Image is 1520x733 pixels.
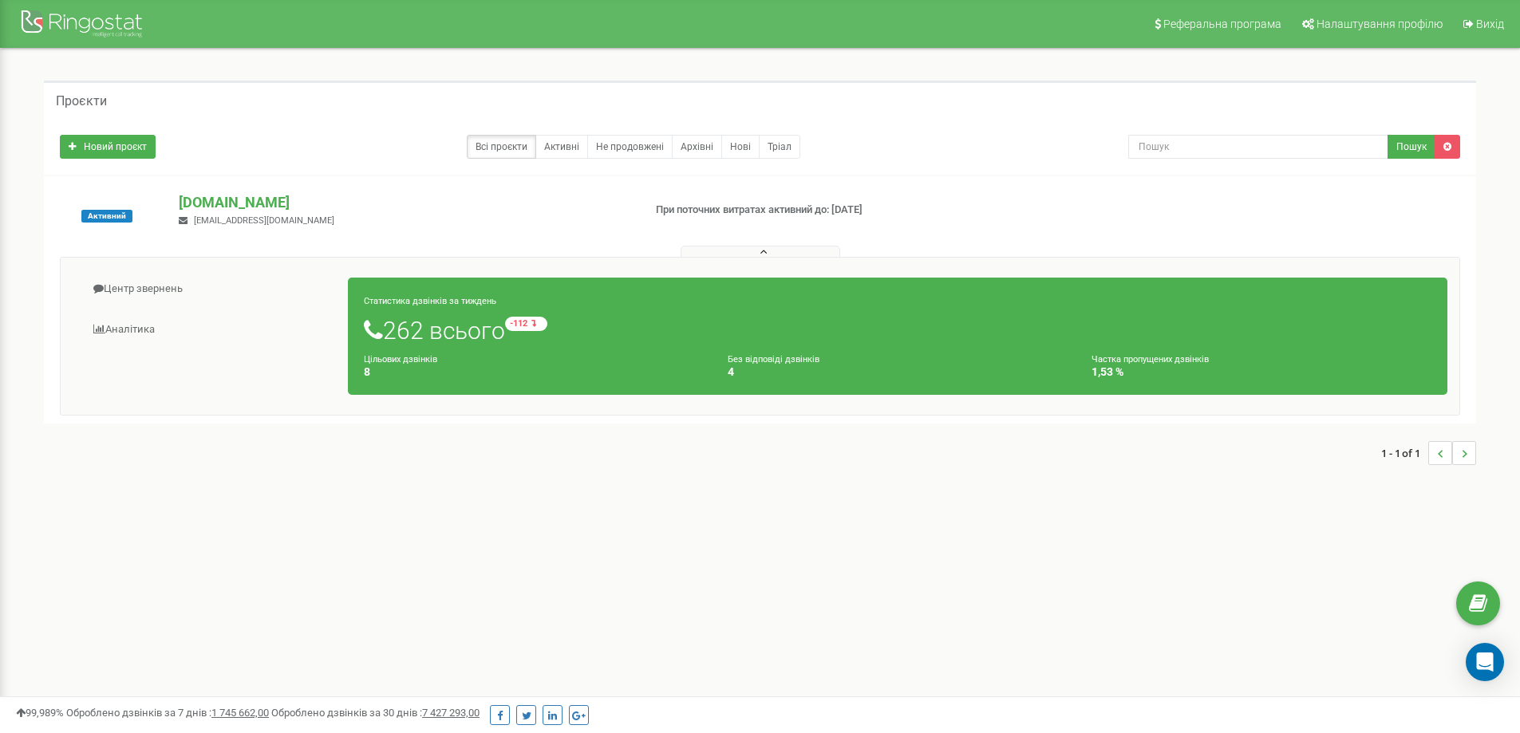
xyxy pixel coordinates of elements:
a: Тріал [759,135,800,159]
p: [DOMAIN_NAME] [179,192,630,213]
span: 1 - 1 of 1 [1381,441,1428,465]
h4: 8 [364,366,704,378]
u: 1 745 662,00 [211,707,269,719]
small: -112 [505,317,547,331]
a: Всі проєкти [467,135,536,159]
div: Open Intercom Messenger [1466,643,1504,681]
span: 99,989% [16,707,64,719]
h4: 4 [728,366,1068,378]
span: [EMAIL_ADDRESS][DOMAIN_NAME] [194,215,334,226]
a: Нові [721,135,760,159]
span: Реферальна програма [1163,18,1281,30]
a: Аналiтика [73,310,349,349]
small: Частка пропущених дзвінків [1092,354,1209,365]
span: Налаштування профілю [1317,18,1443,30]
u: 7 427 293,00 [422,707,480,719]
span: Оброблено дзвінків за 7 днів : [66,707,269,719]
a: Новий проєкт [60,135,156,159]
h1: 262 всього [364,317,1431,344]
span: Вихід [1476,18,1504,30]
a: Архівні [672,135,722,159]
a: Не продовжені [587,135,673,159]
small: Статистика дзвінків за тиждень [364,296,496,306]
p: При поточних витратах активний до: [DATE] [656,203,988,218]
a: Центр звернень [73,270,349,309]
small: Цільових дзвінків [364,354,437,365]
small: Без відповіді дзвінків [728,354,819,365]
span: Активний [81,210,132,223]
h5: Проєкти [56,94,107,108]
h4: 1,53 % [1092,366,1431,378]
a: Активні [535,135,588,159]
input: Пошук [1128,135,1388,159]
button: Пошук [1388,135,1435,159]
nav: ... [1381,425,1476,481]
span: Оброблено дзвінків за 30 днів : [271,707,480,719]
